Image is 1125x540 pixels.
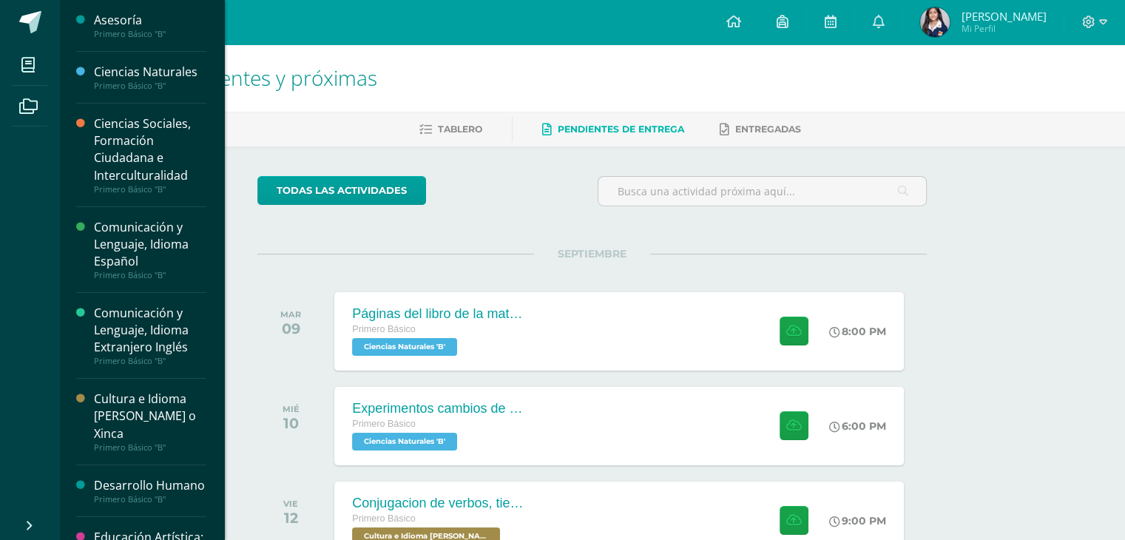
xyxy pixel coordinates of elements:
div: Primero Básico "B" [94,81,206,91]
span: Ciencias Naturales 'B' [352,338,457,356]
div: Asesoría [94,12,206,29]
a: Tablero [419,118,482,141]
a: Pendientes de entrega [542,118,684,141]
a: Comunicación y Lenguaje, Idioma EspañolPrimero Básico "B" [94,219,206,280]
a: AsesoríaPrimero Básico "B" [94,12,206,39]
div: 9:00 PM [829,514,886,527]
div: Desarrollo Humano [94,477,206,494]
a: Desarrollo HumanoPrimero Básico "B" [94,477,206,504]
div: Primero Básico "B" [94,270,206,280]
div: Primero Básico "B" [94,29,206,39]
span: SEPTIEMBRE [534,247,650,260]
a: Entregadas [720,118,801,141]
span: Actividades recientes y próximas [77,64,377,92]
div: VIE [283,499,298,509]
div: Cultura e Idioma [PERSON_NAME] o Xinca [94,391,206,442]
span: Pendientes de entrega [558,124,684,135]
a: Cultura e Idioma [PERSON_NAME] o XincaPrimero Básico "B" [94,391,206,452]
img: 17d7198f9e9916a0a5a90e0f2861442d.png [920,7,950,37]
div: 09 [280,320,301,337]
div: Comunicación y Lenguaje, Idioma Español [94,219,206,270]
span: Tablero [438,124,482,135]
div: Primero Básico "B" [94,356,206,366]
span: Primero Básico [352,324,415,334]
div: 8:00 PM [829,325,886,338]
div: 12 [283,509,298,527]
div: Comunicación y Lenguaje, Idioma Extranjero Inglés [94,305,206,356]
div: Ciencias Sociales, Formación Ciudadana e Interculturalidad [94,115,206,183]
div: Primero Básico "B" [94,184,206,195]
div: Primero Básico "B" [94,442,206,453]
span: Ciencias Naturales 'B' [352,433,457,450]
div: Conjugacion de verbos, tiempo pasado en Kaqchikel [352,496,530,511]
div: MAR [280,309,301,320]
div: 10 [283,414,300,432]
span: Entregadas [735,124,801,135]
span: Primero Básico [352,513,415,524]
div: Experimentos cambios de estado [352,401,530,416]
a: Ciencias NaturalesPrimero Básico "B" [94,64,206,91]
a: Ciencias Sociales, Formación Ciudadana e InterculturalidadPrimero Básico "B" [94,115,206,194]
div: Primero Básico "B" [94,494,206,504]
div: MIÉ [283,404,300,414]
div: Ciencias Naturales [94,64,206,81]
a: todas las Actividades [257,176,426,205]
span: [PERSON_NAME] [961,9,1046,24]
div: Páginas del libro de la materia [352,306,530,322]
span: Mi Perfil [961,22,1046,35]
a: Comunicación y Lenguaje, Idioma Extranjero InglésPrimero Básico "B" [94,305,206,366]
span: Primero Básico [352,419,415,429]
input: Busca una actividad próxima aquí... [598,177,926,206]
div: 6:00 PM [829,419,886,433]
